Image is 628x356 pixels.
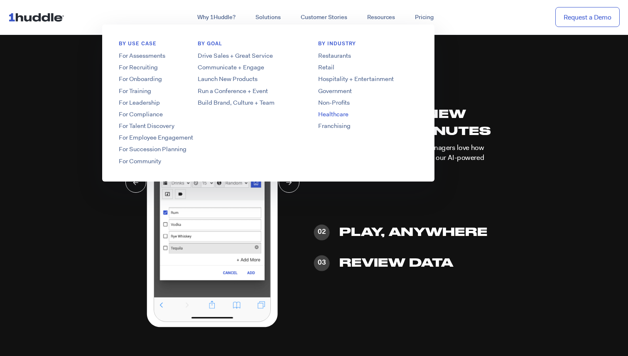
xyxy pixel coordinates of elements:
[181,98,314,107] a: Build Brand, Culture + Team
[405,10,444,25] a: Pricing
[102,145,235,154] a: For Succession Planning
[314,224,330,240] div: 02
[102,87,235,96] a: For Training
[102,98,235,107] a: For Leadership
[102,157,235,166] a: For Community
[181,40,314,52] h6: BY GOAL
[102,133,235,142] a: For Employee Engagement
[291,10,357,25] a: Customer Stories
[245,10,291,25] a: Solutions
[102,122,235,130] a: For Talent Discovery
[302,40,434,52] h6: By Industry
[302,87,434,96] a: Government
[302,110,434,119] a: Healthcare
[302,122,434,130] a: Franchising
[357,10,405,25] a: Resources
[302,75,434,83] a: Hospitality + Entertainment
[181,87,314,96] a: Run a Conference + Event
[555,7,620,27] a: Request a Demo
[339,223,497,240] h3: Play, Anywhere
[102,40,235,52] h6: BY USE CASE
[102,63,235,72] a: For Recruiting
[302,63,434,72] a: Retail
[339,105,497,140] h3: Create a New Game in Minutes
[181,52,314,60] a: Drive Sales + Great Service
[339,253,497,271] h3: Review Data
[314,255,330,271] div: 03
[181,63,314,72] a: Communicate + Engage
[102,75,235,83] a: For Onboarding
[302,98,434,107] a: Non-Profits
[302,52,434,60] a: Restaurants
[187,10,245,25] a: Why 1Huddle?
[102,52,235,60] a: For Assessments
[8,9,68,25] img: ...
[339,143,497,173] p: Talent leaders and frontline managers love how easy it is to build a game using our AI-powered ga...
[102,110,235,119] a: For Compliance
[181,75,314,83] a: Launch New Products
